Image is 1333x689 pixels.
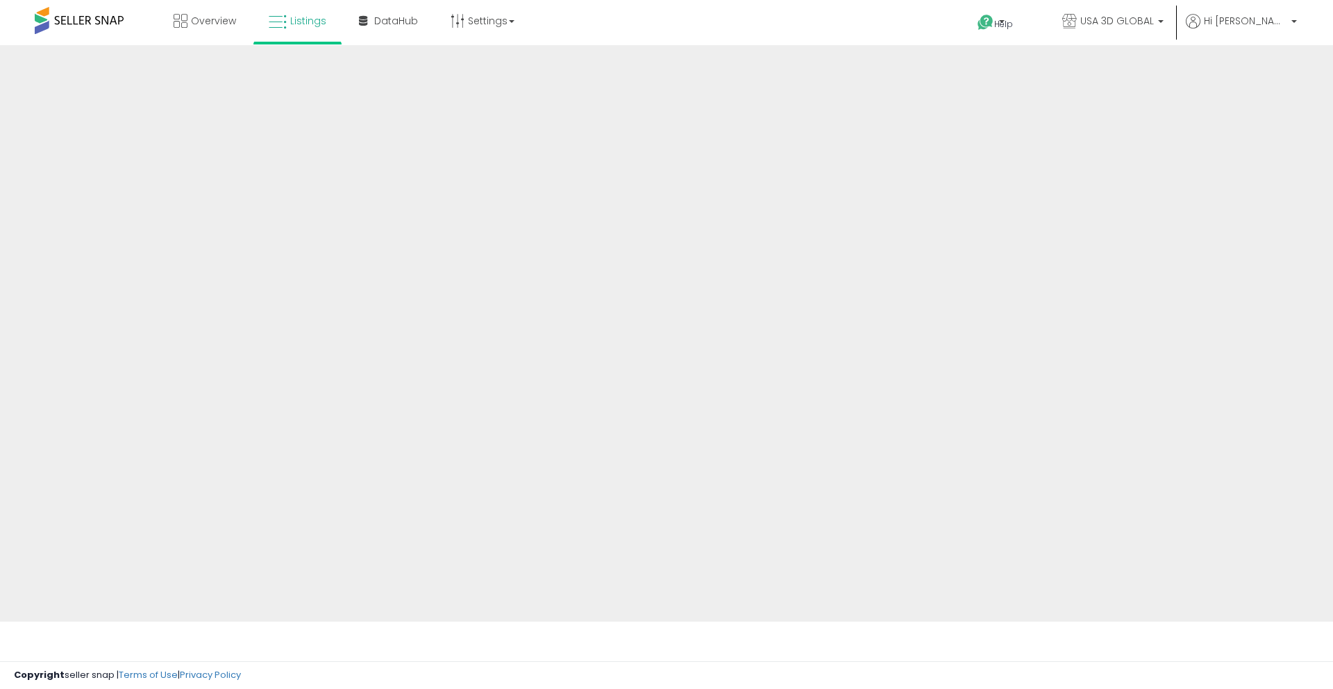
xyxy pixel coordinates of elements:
[994,18,1013,30] span: Help
[966,3,1040,45] a: Help
[977,14,994,31] i: Get Help
[1204,14,1287,28] span: Hi [PERSON_NAME]
[1080,14,1154,28] span: USA 3D GLOBAL
[290,14,326,28] span: Listings
[191,14,236,28] span: Overview
[1186,14,1297,45] a: Hi [PERSON_NAME]
[374,14,418,28] span: DataHub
